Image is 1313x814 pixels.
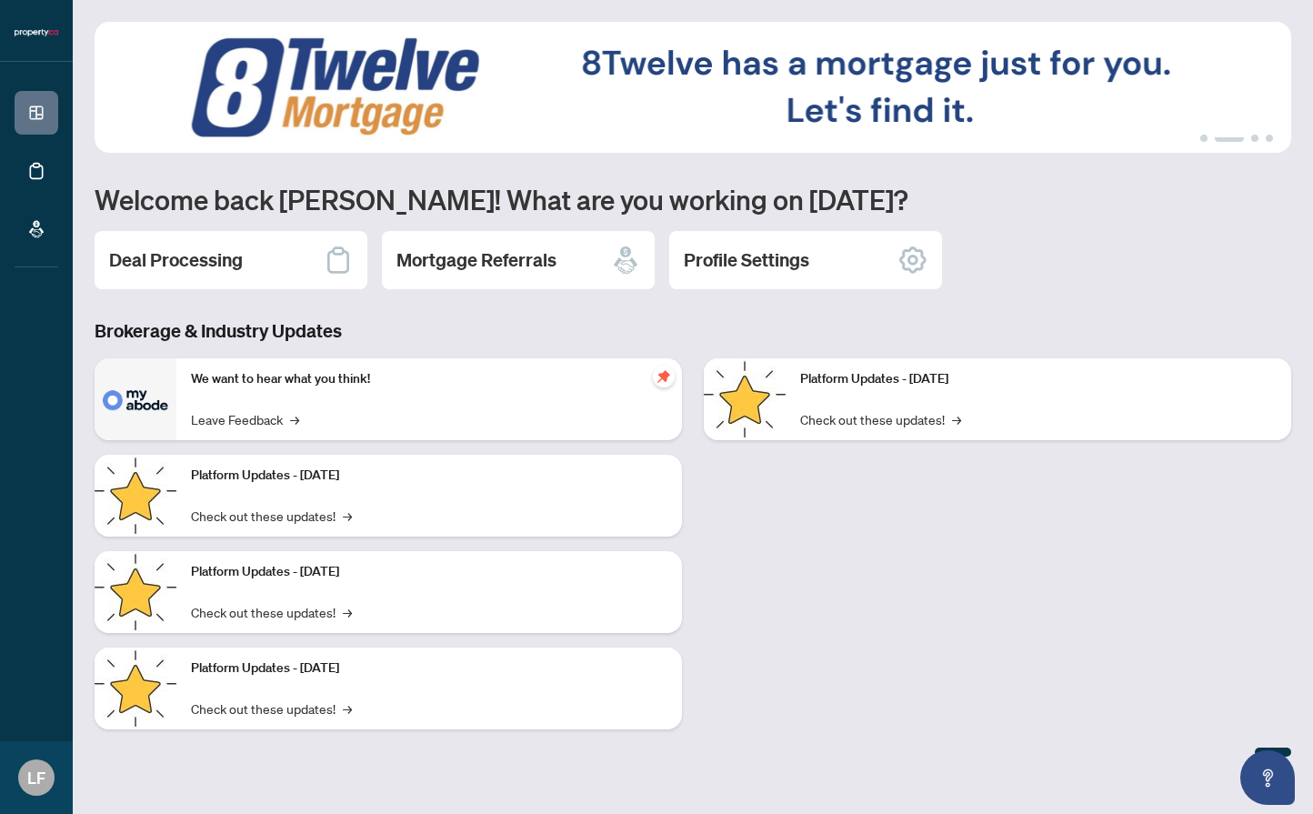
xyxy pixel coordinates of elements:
a: Check out these updates!→ [191,506,352,526]
a: Check out these updates!→ [191,698,352,719]
img: Platform Updates - June 23, 2025 [704,358,786,440]
span: → [343,602,352,622]
h2: Deal Processing [109,247,243,273]
a: Check out these updates!→ [191,602,352,622]
span: → [952,409,961,429]
span: → [343,506,352,526]
p: Platform Updates - [DATE] [191,658,667,678]
img: Slide 1 [95,22,1291,153]
a: Leave Feedback→ [191,409,299,429]
p: Platform Updates - [DATE] [191,466,667,486]
button: 2 [1215,135,1244,142]
h2: Mortgage Referrals [396,247,556,273]
button: Open asap [1240,750,1295,805]
h3: Brokerage & Industry Updates [95,318,1291,344]
p: Platform Updates - [DATE] [800,369,1277,389]
button: 1 [1200,135,1208,142]
span: pushpin [653,366,675,387]
span: → [343,698,352,719]
img: Platform Updates - July 8, 2025 [95,648,176,729]
span: LF [27,765,45,790]
h2: Profile Settings [684,247,809,273]
a: Check out these updates!→ [800,409,961,429]
h1: Welcome back [PERSON_NAME]! What are you working on [DATE]? [95,182,1291,216]
img: Platform Updates - September 16, 2025 [95,455,176,537]
span: → [290,409,299,429]
img: logo [15,27,58,38]
button: 3 [1251,135,1258,142]
p: Platform Updates - [DATE] [191,562,667,582]
button: 4 [1266,135,1273,142]
p: We want to hear what you think! [191,369,667,389]
img: Platform Updates - July 21, 2025 [95,551,176,633]
img: We want to hear what you think! [95,358,176,440]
